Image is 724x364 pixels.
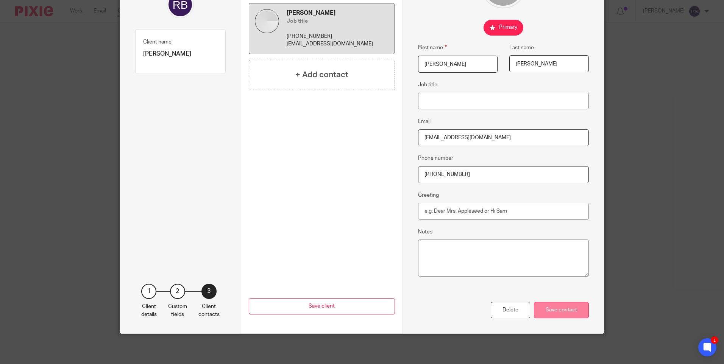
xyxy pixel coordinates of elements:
[170,284,185,299] div: 2
[141,284,156,299] div: 1
[418,203,589,220] input: e.g. Dear Mrs. Appleseed or Hi Sam
[255,9,279,33] img: default.jpg
[143,38,172,46] label: Client name
[418,228,432,236] label: Notes
[418,81,437,89] label: Job title
[418,118,431,125] label: Email
[509,44,534,51] label: Last name
[491,302,530,318] div: Delete
[287,40,389,48] p: [EMAIL_ADDRESS][DOMAIN_NAME]
[418,191,439,199] label: Greeting
[168,303,187,318] p: Custom fields
[295,69,348,81] h4: + Add contact
[201,284,217,299] div: 3
[143,50,218,58] p: [PERSON_NAME]
[141,303,157,318] p: Client details
[198,303,220,318] p: Client contacts
[287,9,389,17] h4: [PERSON_NAME]
[287,33,389,40] p: [PHONE_NUMBER]
[287,17,389,25] h5: Job title
[534,302,589,318] div: Save contact
[249,298,395,314] button: Save client
[418,154,453,162] label: Phone number
[711,336,718,344] div: 1
[418,43,447,52] label: First name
